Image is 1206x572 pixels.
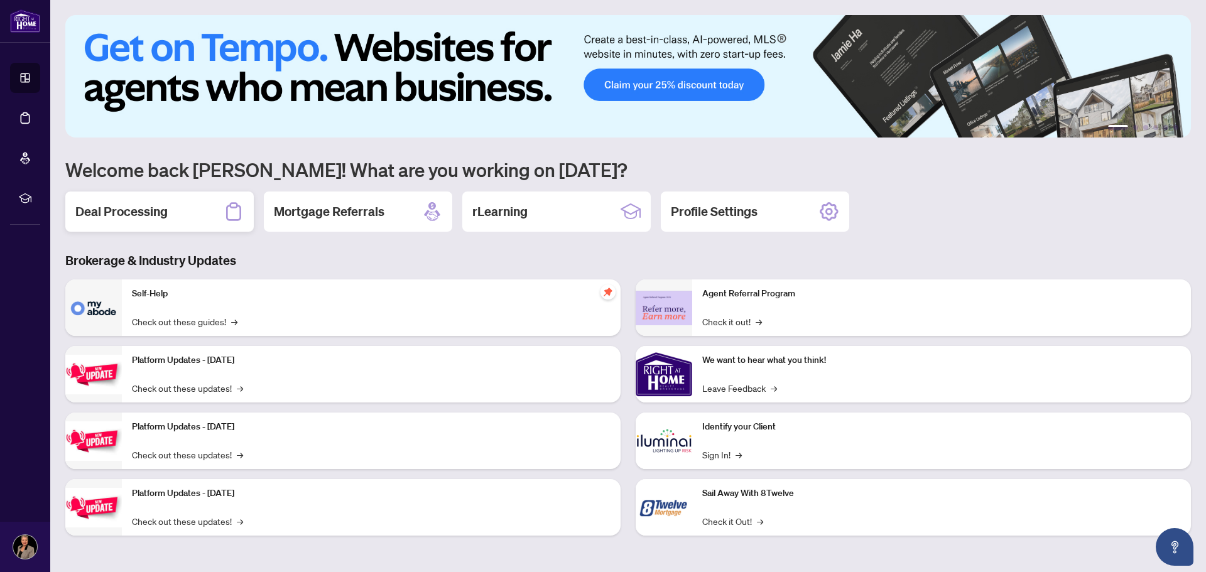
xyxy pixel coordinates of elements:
[13,535,37,559] img: Profile Icon
[75,203,168,220] h2: Deal Processing
[702,448,742,461] a: Sign In!→
[636,346,692,402] img: We want to hear what you think!
[237,448,243,461] span: →
[237,381,243,395] span: →
[132,287,611,301] p: Self-Help
[132,514,243,528] a: Check out these updates!→
[237,514,243,528] span: →
[1163,125,1168,130] button: 5
[702,287,1181,301] p: Agent Referral Program
[1143,125,1148,130] button: 3
[600,284,616,299] span: pushpin
[636,413,692,469] img: Identify your Client
[1133,125,1138,130] button: 2
[1156,528,1193,566] button: Open asap
[756,315,762,328] span: →
[771,381,777,395] span: →
[132,487,611,500] p: Platform Updates - [DATE]
[1153,125,1158,130] button: 4
[231,315,237,328] span: →
[702,315,762,328] a: Check it out!→
[636,291,692,325] img: Agent Referral Program
[472,203,528,220] h2: rLearning
[65,279,122,336] img: Self-Help
[702,420,1181,434] p: Identify your Client
[132,448,243,461] a: Check out these updates!→
[132,420,611,434] p: Platform Updates - [DATE]
[702,353,1181,367] p: We want to hear what you think!
[736,448,742,461] span: →
[132,381,243,395] a: Check out these updates!→
[65,252,1191,269] h3: Brokerage & Industry Updates
[671,203,758,220] h2: Profile Settings
[65,158,1191,181] h1: Welcome back [PERSON_NAME]! What are you working on [DATE]?
[65,15,1191,138] img: Slide 0
[636,479,692,536] img: Sail Away With 8Twelve
[702,514,763,528] a: Check it Out!→
[702,487,1181,500] p: Sail Away With 8Twelve
[65,421,122,461] img: Platform Updates - July 8, 2025
[274,203,384,220] h2: Mortgage Referrals
[65,488,122,527] img: Platform Updates - June 23, 2025
[132,315,237,328] a: Check out these guides!→
[65,355,122,394] img: Platform Updates - July 21, 2025
[702,381,777,395] a: Leave Feedback→
[132,353,611,367] p: Platform Updates - [DATE]
[1108,125,1128,130] button: 1
[10,9,40,33] img: logo
[1173,125,1178,130] button: 6
[757,514,763,528] span: →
